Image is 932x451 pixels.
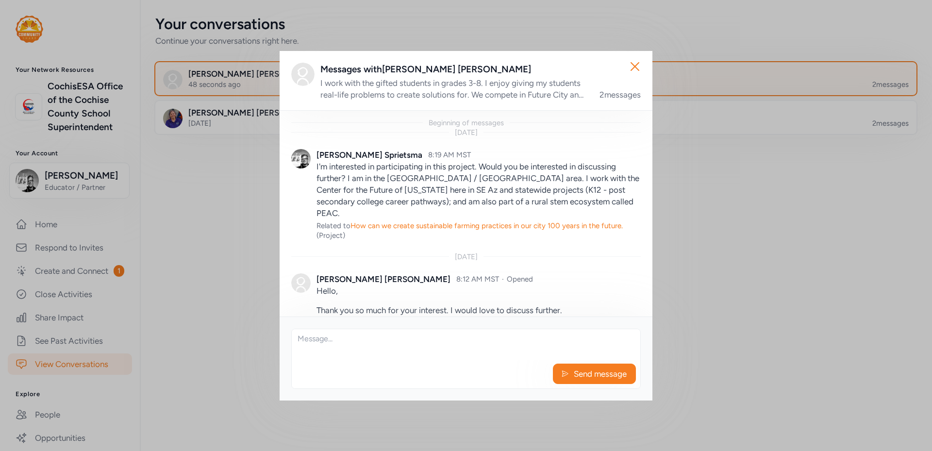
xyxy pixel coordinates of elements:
[316,273,450,285] div: [PERSON_NAME] [PERSON_NAME]
[507,275,533,284] span: Opened
[320,63,641,76] div: Messages with [PERSON_NAME] [PERSON_NAME]
[429,118,504,128] div: Beginning of messages
[455,128,478,137] div: [DATE]
[291,63,315,86] img: Avatar
[316,161,641,219] p: I'm interested in participating in this project. Would you be interested in discussing further? I...
[350,221,623,230] span: How can we create sustainable farming practices in our city 100 years in the future.
[320,77,588,100] div: I work with the gifted students in grades 3-8. I enjoy giving my students real-life problems to c...
[573,368,628,380] span: Send message
[316,221,623,240] span: Related to (Project)
[316,304,641,316] p: Thank you so much for your interest. I would love to discuss further.
[599,89,641,100] div: 2 messages
[553,364,636,384] button: Send message
[291,273,311,293] img: Avatar
[428,150,471,159] span: 8:19 AM MST
[456,275,499,284] span: 8:12 AM MST
[502,275,504,284] span: ·
[316,285,641,297] p: Hello,
[455,252,478,262] div: [DATE]
[316,149,422,161] div: [PERSON_NAME] Sprietsma
[291,149,311,168] img: Avatar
